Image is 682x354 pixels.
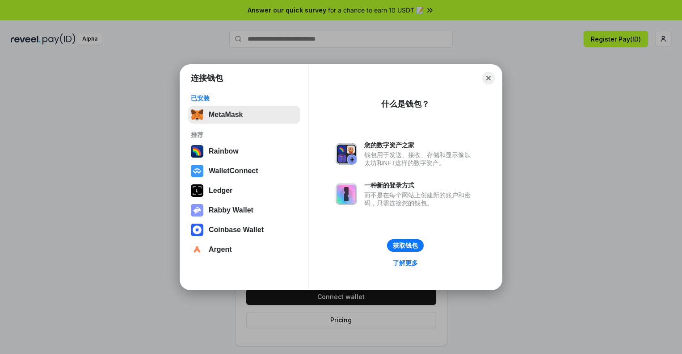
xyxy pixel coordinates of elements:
div: 什么是钱包？ [381,99,429,109]
button: Rainbow [188,142,300,160]
div: 钱包用于发送、接收、存储和显示像以太坊和NFT这样的数字资产。 [364,151,475,167]
div: 了解更多 [393,259,418,267]
h1: 连接钱包 [191,73,223,83]
div: 一种新的登录方式 [364,181,475,189]
div: Rainbow [209,147,239,155]
div: MetaMask [209,111,243,119]
button: Close [482,72,495,84]
div: 推荐 [191,131,298,139]
a: 了解更多 [387,257,423,269]
button: Ledger [188,182,300,200]
div: Rabby Wallet [209,206,253,214]
div: Argent [209,246,232,254]
div: Coinbase Wallet [209,226,264,234]
div: Ledger [209,187,232,195]
img: svg+xml,%3Csvg%20fill%3D%22none%22%20height%3D%2233%22%20viewBox%3D%220%200%2035%2033%22%20width%... [191,108,203,121]
button: Rabby Wallet [188,201,300,219]
div: 已安装 [191,94,298,102]
img: svg+xml,%3Csvg%20xmlns%3D%22http%3A%2F%2Fwww.w3.org%2F2000%2Fsvg%22%20fill%3D%22none%22%20viewBox... [336,183,357,205]
img: svg+xml,%3Csvg%20width%3D%2228%22%20height%3D%2228%22%20viewBox%3D%220%200%2028%2028%22%20fill%3D... [191,243,203,256]
div: 获取钱包 [393,242,418,250]
img: svg+xml,%3Csvg%20width%3D%2228%22%20height%3D%2228%22%20viewBox%3D%220%200%2028%2028%22%20fill%3D... [191,224,203,236]
div: 而不是在每个网站上创建新的账户和密码，只需连接您的钱包。 [364,191,475,207]
button: MetaMask [188,106,300,124]
button: Coinbase Wallet [188,221,300,239]
div: 您的数字资产之家 [364,141,475,149]
img: svg+xml,%3Csvg%20width%3D%2228%22%20height%3D%2228%22%20viewBox%3D%220%200%2028%2028%22%20fill%3D... [191,165,203,177]
img: svg+xml,%3Csvg%20xmlns%3D%22http%3A%2F%2Fwww.w3.org%2F2000%2Fsvg%22%20fill%3D%22none%22%20viewBox... [191,204,203,217]
img: svg+xml,%3Csvg%20width%3D%22120%22%20height%3D%22120%22%20viewBox%3D%220%200%20120%20120%22%20fil... [191,145,203,158]
button: 获取钱包 [387,239,424,252]
img: svg+xml,%3Csvg%20xmlns%3D%22http%3A%2F%2Fwww.w3.org%2F2000%2Fsvg%22%20width%3D%2228%22%20height%3... [191,184,203,197]
button: WalletConnect [188,162,300,180]
img: svg+xml,%3Csvg%20xmlns%3D%22http%3A%2F%2Fwww.w3.org%2F2000%2Fsvg%22%20fill%3D%22none%22%20viewBox... [336,143,357,165]
div: WalletConnect [209,167,258,175]
button: Argent [188,241,300,258]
